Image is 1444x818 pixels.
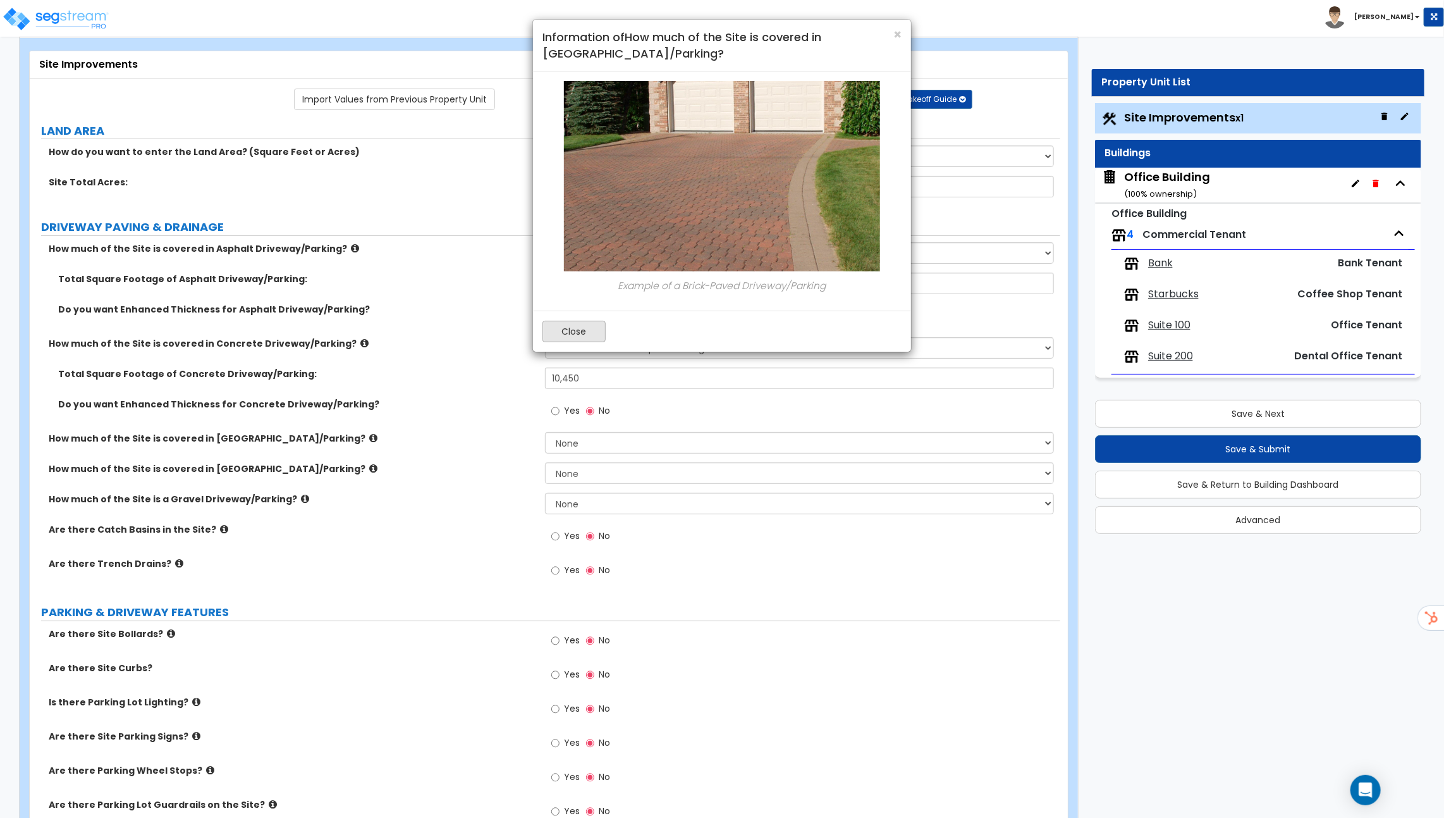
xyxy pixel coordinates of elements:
[893,28,902,41] button: Close
[893,25,902,44] span: ×
[564,81,880,271] img: brick-paving-2.jpeg
[542,321,606,342] button: Close
[542,29,902,61] h4: Information of How much of the Site is covered in [GEOGRAPHIC_DATA]/Parking?
[618,279,826,292] i: Example of a Brick-Paved Driveway/Parking
[1350,775,1381,805] div: Open Intercom Messenger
